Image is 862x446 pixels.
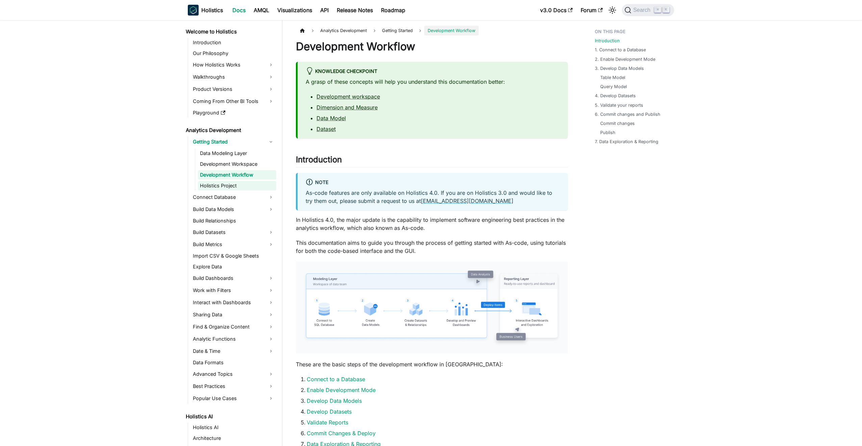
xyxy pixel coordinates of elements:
[191,72,276,82] a: Walkthroughs
[595,37,620,44] a: Introduction
[181,20,282,446] nav: Docs sidebar
[316,126,336,132] a: Dataset
[191,216,276,226] a: Build Relationships
[191,434,276,443] a: Architecture
[595,65,644,72] a: 3. Develop Data Models
[191,59,276,70] a: How Holistics Works
[595,93,636,99] a: 4. Develop Datasets
[191,204,276,215] a: Build Data Models
[296,216,568,232] p: In Holistics 4.0, the major update is the capability to implement software engineering best pract...
[198,181,276,190] a: Holistics Project
[191,84,276,95] a: Product Versions
[421,198,513,204] a: [EMAIL_ADDRESS][DOMAIN_NAME]
[306,189,560,205] p: As-code features are only available on Holistics 4.0. If you are on Holistics 3.0 and would like ...
[250,5,273,16] a: AMQL
[273,5,316,16] a: Visualizations
[191,321,276,332] a: Find & Organize Content
[595,56,655,62] a: 2. Enable Development Mode
[191,96,276,107] a: Coming From Other BI Tools
[595,111,660,117] a: 6. Commit changes and Publish
[595,47,646,53] a: 1. Connect to a Database
[191,393,276,404] a: Popular Use Cases
[600,83,627,90] a: Query Model
[316,104,378,111] a: Dimension and Measure
[377,5,409,16] a: Roadmap
[379,26,416,35] span: Getting Started
[307,376,365,383] a: Connect to a Database
[191,49,276,58] a: Our Philosophy
[191,309,276,320] a: Sharing Data
[296,360,568,368] p: These are the basic steps of the development workflow in [GEOGRAPHIC_DATA]:
[600,129,615,136] a: Publish
[307,387,376,393] a: Enable Development Mode
[307,430,376,437] a: Commit Changes & Deploy
[600,120,635,127] a: Commit changes
[306,78,560,86] p: A grasp of these concepts will help you understand this documentation better:
[191,108,276,117] a: Playground
[188,5,199,16] img: Holistics
[595,138,658,145] a: 7. Data Exploration & Reporting
[191,358,276,367] a: Data Formats
[607,5,618,16] button: Switch between dark and light mode (currently light mode)
[424,26,479,35] span: Development Workflow
[296,155,568,167] h2: Introduction
[198,149,276,158] a: Data Modeling Layer
[201,6,223,14] b: Holistics
[316,93,380,100] a: Development workspace
[191,346,276,357] a: Date & Time
[303,268,561,347] img: Workflow Diagram
[307,397,362,404] a: Develop Data Models
[536,5,577,16] a: v3.0 Docs
[191,297,276,308] a: Interact with Dashboards
[317,26,370,35] span: Analytics Development
[191,251,276,261] a: Import CSV & Google Sheets
[191,192,276,203] a: Connect Database
[600,74,625,81] a: Table Model
[333,5,377,16] a: Release Notes
[188,5,223,16] a: HolisticsHolistics
[191,285,276,296] a: Work with Filters
[191,273,276,284] a: Build Dashboards
[191,381,276,392] a: Best Practices
[316,115,346,122] a: Data Model
[631,7,655,13] span: Search
[184,27,276,36] a: Welcome to Holistics
[191,38,276,47] a: Introduction
[296,239,568,255] p: This documentation aims to guide you through the process of getting started with As-code, using t...
[306,178,560,187] div: Note
[307,419,348,426] a: Validate Reports
[191,239,276,250] a: Build Metrics
[296,26,568,35] nav: Breadcrumbs
[622,4,674,16] button: Search (Command+K)
[191,136,276,147] a: Getting Started
[191,369,276,379] a: Advanced Topics
[184,412,276,421] a: Holistics AI
[198,159,276,169] a: Development Workspace
[663,7,669,13] kbd: K
[184,126,276,135] a: Analytics Development
[198,170,276,180] a: Development Workflow
[306,67,560,76] div: Knowledge Checkpoint
[191,262,276,271] a: Explore Data
[654,7,661,13] kbd: ⌘
[228,5,250,16] a: Docs
[296,26,309,35] a: Home page
[595,102,643,108] a: 5. Validate your reports
[577,5,607,16] a: Forum
[191,227,276,238] a: Build Datasets
[296,40,568,53] h1: Development Workflow
[191,423,276,432] a: Holistics AI
[316,5,333,16] a: API
[191,334,276,344] a: Analytic Functions
[307,408,352,415] a: Develop Datasets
